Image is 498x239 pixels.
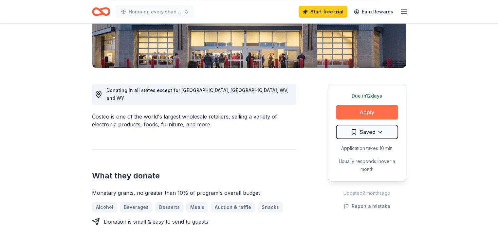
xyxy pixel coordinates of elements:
span: Saved [360,128,376,136]
a: Desserts [155,202,184,212]
a: Home [92,4,110,19]
div: Due in 12 days [336,92,398,100]
a: Start free trial [299,6,347,18]
button: Apply [336,105,398,119]
a: Auction & raffle [211,202,255,212]
button: Honoring every shade of strength, Domestic Violence Awareness Brunch [116,5,194,18]
div: Application takes 10 min [336,144,398,152]
div: Monetary grants, no greater than 10% of program's overall budget [92,189,296,197]
div: Donation is small & easy to send to guests [104,218,208,226]
a: Snacks [258,202,283,212]
span: Honoring every shade of strength, Domestic Violence Awareness Brunch [129,8,181,16]
span: Donating in all states except for [GEOGRAPHIC_DATA], [GEOGRAPHIC_DATA], WV, and WY [106,87,288,101]
button: Saved [336,125,398,139]
a: Beverages [120,202,153,212]
div: Updated 2 months ago [328,189,406,197]
a: Alcohol [92,202,117,212]
a: Meals [186,202,208,212]
button: Report a mistake [344,202,390,210]
div: Costco is one of the world's largest wholesale retailers, selling a variety of electronic product... [92,113,296,128]
a: Earn Rewards [350,6,397,18]
div: Usually responds in over a month [336,157,398,173]
h2: What they donate [92,171,296,181]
